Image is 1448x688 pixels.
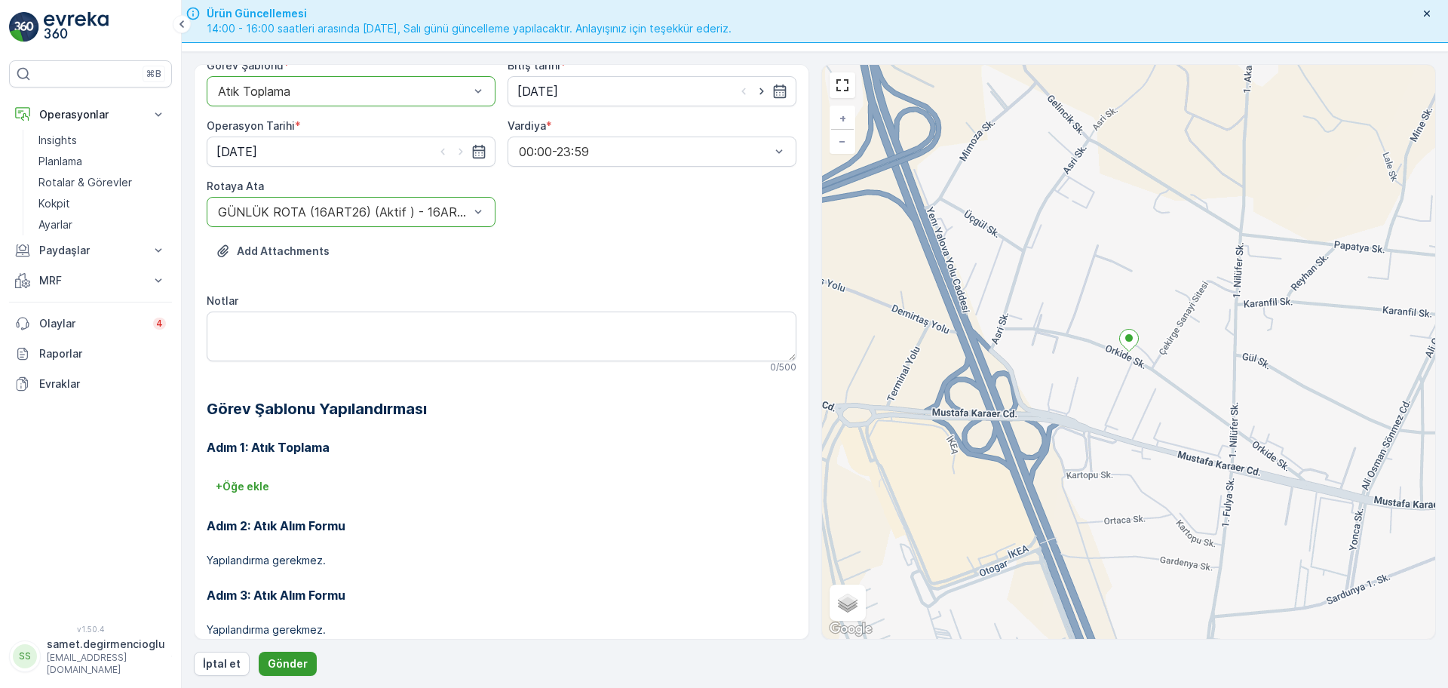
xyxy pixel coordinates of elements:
button: Dosya Yükle [207,239,339,263]
p: Yapılandırma gerekmez. [207,622,796,637]
p: Olaylar [39,316,144,331]
button: MRF [9,266,172,296]
p: ⌘B [146,68,161,80]
span: + [839,112,846,124]
button: Paydaşlar [9,235,172,266]
p: Insights [38,133,77,148]
p: Planlama [38,154,82,169]
p: 4 [156,318,163,330]
p: samet.degirmencioglu [47,637,165,652]
p: Gönder [268,656,308,671]
span: 14:00 - 16:00 saatleri arasında [DATE], Salı günü güncelleme yapılacaktır. Anlayışınız için teşek... [207,21,732,36]
h2: Görev Şablonu Yapılandırması [207,398,796,420]
p: MRF [39,273,142,288]
button: İptal et [194,652,250,676]
a: Yakınlaştır [831,107,854,130]
label: Notlar [207,294,238,307]
a: Bu bölgeyi Google Haritalar'da açın (yeni pencerede açılır) [826,619,876,639]
a: Uzaklaştır [831,130,854,152]
img: Google [826,619,876,639]
label: Bitiş tarihi [508,59,560,72]
span: v 1.50.4 [9,625,172,634]
p: Kokpit [38,196,70,211]
h3: Adım 3: Atık Alım Formu [207,586,796,604]
p: Operasyonlar [39,107,142,122]
label: Rotaya Ata [207,180,264,192]
h3: Adım 2: Atık Alım Formu [207,517,796,535]
a: Kokpit [32,193,172,214]
a: Evraklar [9,369,172,399]
a: Layers [831,586,864,619]
span: Ürün Güncellemesi [207,6,732,21]
a: Planlama [32,151,172,172]
a: Rotalar & Görevler [32,172,172,193]
img: logo_light-DOdMpM7g.png [44,12,109,42]
button: Operasyonlar [9,100,172,130]
input: dd/mm/yyyy [508,76,796,106]
button: +Öğe ekle [207,475,278,499]
button: SSsamet.degirmencioglu[EMAIL_ADDRESS][DOMAIN_NAME] [9,637,172,676]
p: Raporlar [39,346,166,361]
a: Olaylar4 [9,309,172,339]
label: Görev Şablonu [207,59,284,72]
span: − [839,134,846,147]
img: logo [9,12,39,42]
input: dd/mm/yyyy [207,137,495,167]
label: Operasyon Tarihi [207,119,295,132]
a: View Fullscreen [831,74,854,97]
p: Rotalar & Görevler [38,175,132,190]
a: Insights [32,130,172,151]
p: 0 / 500 [770,361,796,373]
p: İptal et [203,656,241,671]
p: [EMAIL_ADDRESS][DOMAIN_NAME] [47,652,165,676]
p: Add Attachments [237,244,330,259]
a: Ayarlar [32,214,172,235]
a: Raporlar [9,339,172,369]
p: + Öğe ekle [216,479,269,494]
div: SS [13,644,37,668]
button: Gönder [259,652,317,676]
p: Ayarlar [38,217,72,232]
p: Yapılandırma gerekmez. [207,553,796,568]
label: Vardiya [508,119,546,132]
p: Paydaşlar [39,243,142,258]
h3: Adım 1: Atık Toplama [207,438,796,456]
p: Evraklar [39,376,166,392]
